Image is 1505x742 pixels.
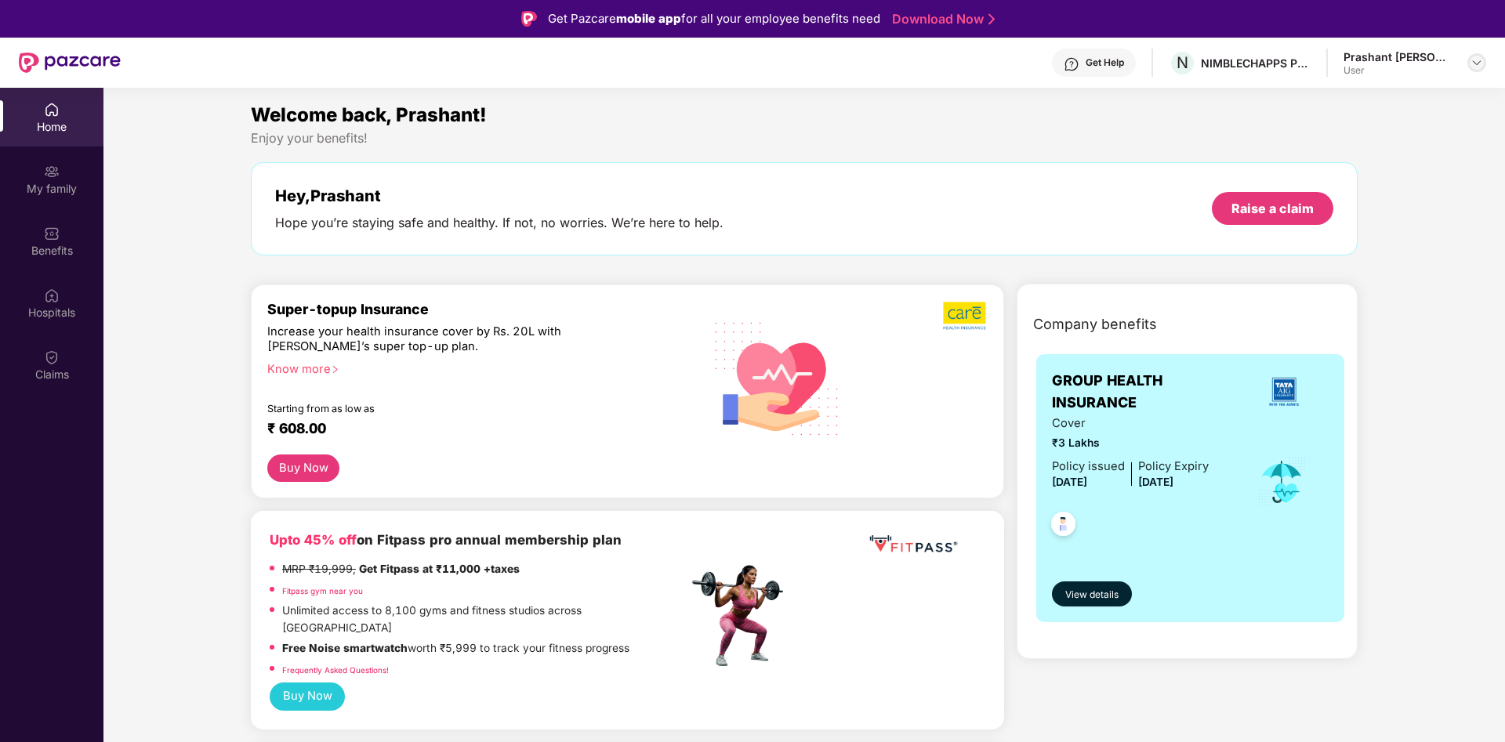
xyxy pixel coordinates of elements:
[1086,56,1124,69] div: Get Help
[267,420,672,439] div: ₹ 608.00
[270,532,622,548] b: on Fitpass pro annual membership plan
[282,603,687,636] p: Unlimited access to 8,100 gyms and fitness studios across [GEOGRAPHIC_DATA]
[548,9,880,28] div: Get Pazcare for all your employee benefits need
[251,130,1358,147] div: Enjoy your benefits!
[251,103,487,126] span: Welcome back, Prashant!
[1344,64,1453,77] div: User
[282,563,356,575] del: MRP ₹19,999,
[267,301,687,317] div: Super-topup Insurance
[866,530,960,559] img: fppp.png
[270,682,345,711] button: Buy Now
[44,349,60,365] img: svg+xml;base64,PHN2ZyBpZD0iQ2xhaW0iIHhtbG5zPSJodHRwOi8vd3d3LnczLm9yZy8yMDAwL3N2ZyIgd2lkdGg9IjIwIi...
[892,11,990,27] a: Download Now
[1138,476,1173,488] span: [DATE]
[1471,56,1483,69] img: svg+xml;base64,PHN2ZyBpZD0iRHJvcGRvd24tMzJ4MzIiIHhtbG5zPSJodHRwOi8vd3d3LnczLm9yZy8yMDAwL3N2ZyIgd2...
[1052,435,1209,452] span: ₹3 Lakhs
[359,563,520,575] strong: Get Fitpass at ₹11,000 +taxes
[275,186,723,205] div: Hey, Prashant
[282,642,408,654] strong: Free Noise smartwatch
[44,226,60,241] img: svg+xml;base64,PHN2ZyBpZD0iQmVuZWZpdHMiIHhtbG5zPSJodHRwOi8vd3d3LnczLm9yZy8yMDAwL3N2ZyIgd2lkdGg9Ij...
[1177,53,1188,72] span: N
[1201,56,1311,71] div: NIMBLECHAPPS PRIVATE LIMITED
[1065,588,1119,603] span: View details
[267,403,621,414] div: Starting from as low as
[44,164,60,179] img: svg+xml;base64,PHN2ZyB3aWR0aD0iMjAiIGhlaWdodD0iMjAiIHZpZXdCb3g9IjAgMCAyMCAyMCIgZmlsbD0ibm9uZSIgeG...
[267,324,620,355] div: Increase your health insurance cover by Rs. 20L with [PERSON_NAME]’s super top-up plan.
[267,362,678,373] div: Know more
[19,52,121,73] img: New Pazcare Logo
[1052,414,1209,433] span: Cover
[702,302,852,454] img: svg+xml;base64,PHN2ZyB4bWxucz0iaHR0cDovL3d3dy53My5vcmcvMjAwMC9zdmciIHhtbG5zOnhsaW5rPSJodHRwOi8vd3...
[44,102,60,118] img: svg+xml;base64,PHN2ZyBpZD0iSG9tZSIgeG1sbnM9Imh0dHA6Ly93d3cudzMub3JnLzIwMDAvc3ZnIiB3aWR0aD0iMjAiIG...
[1231,200,1314,217] div: Raise a claim
[1064,56,1079,72] img: svg+xml;base64,PHN2ZyBpZD0iSGVscC0zMngzMiIgeG1sbnM9Imh0dHA6Ly93d3cudzMub3JnLzIwMDAvc3ZnIiB3aWR0aD...
[282,586,363,595] a: Fitpass gym near you
[1263,371,1305,413] img: insurerLogo
[943,301,988,331] img: b5dec4f62d2307b9de63beb79f102df3.png
[1044,507,1083,545] img: svg+xml;base64,PHN2ZyB4bWxucz0iaHR0cDovL3d3dy53My5vcmcvMjAwMC9zdmciIHdpZHRoPSI0OC45NDMiIGhlaWdodD...
[282,640,629,657] p: worth ₹5,999 to track your fitness progress
[521,11,537,27] img: Logo
[1033,313,1157,335] span: Company benefits
[1344,49,1453,64] div: Prashant [PERSON_NAME]
[687,561,797,671] img: fpp.png
[616,11,681,26] strong: mobile app
[1052,370,1239,414] span: GROUP HEALTH INSURANCE
[1138,458,1209,476] div: Policy Expiry
[270,532,357,548] b: Upto 45% off
[282,665,389,675] a: Frequently Asked Questions!
[44,288,60,303] img: svg+xml;base64,PHN2ZyBpZD0iSG9zcGl0YWxzIiB4bWxucz0iaHR0cDovL3d3dy53My5vcmcvMjAwMC9zdmciIHdpZHRoPS...
[988,11,995,27] img: Stroke
[1052,581,1131,606] button: View details
[1257,456,1307,508] img: icon
[1052,476,1087,488] span: [DATE]
[275,215,723,231] div: Hope you’re staying safe and healthy. If not, no worries. We’re here to help.
[331,365,339,374] span: right
[1052,458,1125,476] div: Policy issued
[267,454,339,482] button: Buy Now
